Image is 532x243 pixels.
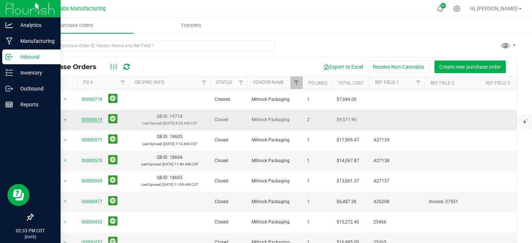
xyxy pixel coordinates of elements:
span: Transfers [171,22,211,29]
span: A27139 [374,137,420,144]
span: $9,571.90 [337,116,357,123]
a: Ref Field 3 [486,81,510,86]
span: Millrock Packaging [252,178,298,185]
span: Create new purchase order [439,64,501,70]
span: [DATE] 6:23 AM CST [163,121,197,125]
a: 00000477 [82,199,102,204]
inline-svg: Manufacturing [6,37,13,45]
span: 18603 [170,175,183,180]
span: 1 [307,96,328,103]
span: Purchase Orders [48,22,103,29]
a: Purchase Orders [18,18,133,33]
span: Closed [215,219,243,226]
input: Search Purchase Order ID, Vendor Name and Ref Field 1 [33,40,275,51]
span: [DATE] 11:40 AM CST [162,162,198,166]
span: Closed [215,198,243,205]
span: Invoice: 37551 [429,198,475,205]
span: Hi, [PERSON_NAME]! [470,6,518,11]
span: [DATE] 7:10 AM CST [163,142,197,146]
span: select [61,176,70,186]
span: Closed [215,178,243,185]
span: 19718 [170,114,183,119]
span: select [61,217,70,227]
span: Millrock Packaging [252,219,298,226]
span: Created [215,96,243,103]
inline-svg: Inventory [6,69,13,76]
a: Filter [198,76,210,89]
span: select [61,196,70,207]
a: PO Lines [308,81,327,86]
span: [DATE] 11:39 AM CST [162,182,198,186]
a: Total Cost [338,81,364,86]
span: A27137 [374,178,420,185]
span: QB ID: [157,155,168,160]
a: Transfers [133,18,249,33]
span: Millrock Packaging [252,116,298,123]
button: Receive Non-Cannabis [368,61,429,73]
p: Inbound [13,52,57,61]
span: select [61,135,70,146]
a: 00000619 [82,117,102,122]
a: 00000718 [82,97,102,102]
span: Teal Labs Manufacturing [45,6,106,12]
a: 00000570 [82,158,102,163]
span: QB ID: [157,114,168,119]
span: Closed [215,157,243,164]
a: Filter [290,76,303,89]
button: Export to Excel [318,61,368,73]
span: Purchase Orders [38,63,104,71]
p: Reports [13,100,57,109]
span: Millrock Packaging [252,96,298,103]
inline-svg: Analytics [6,21,13,29]
span: $13,001.37 [337,178,359,185]
span: Millrock Packaging [252,198,298,205]
span: $17,909.47 [337,137,359,144]
span: select [61,155,70,166]
a: Filter [235,76,247,89]
span: Millrock Packaging [252,137,298,144]
span: select [61,94,70,105]
div: Manage settings [452,5,461,12]
span: A26208 [374,198,420,205]
p: [DATE] [3,234,57,240]
span: 18604 [170,155,183,160]
span: 1 [307,178,328,185]
a: PO # [83,80,93,85]
span: 2 [307,116,328,123]
span: select [61,115,70,125]
span: Last Synced: [142,142,163,146]
a: Ref Field 1 [375,80,399,85]
p: Manufacturing [13,37,57,45]
p: Inventory [13,68,57,77]
p: Analytics [13,21,57,30]
a: Vendor Name [253,80,284,85]
span: $6,487.26 [337,198,357,205]
span: Last Synced: [141,182,161,186]
span: Last Synced: [141,162,161,166]
a: 00000433 [82,219,102,225]
span: 9+ [441,4,445,7]
p: Outbound [13,84,57,93]
a: 00000569 [82,178,102,184]
span: Last Synced: [142,121,163,125]
span: $7,684.00 [337,96,357,103]
span: 1 [307,198,328,205]
a: Ref Field 2 [430,81,454,86]
p: 02:33 PM CDT [3,227,57,234]
a: QB Sync Info [135,80,164,85]
iframe: Resource center [7,184,30,206]
inline-svg: Inbound [6,53,13,61]
button: Create new purchase order [434,61,506,73]
inline-svg: Reports [6,101,13,108]
span: 1 [307,157,328,164]
span: 1 [307,137,328,144]
span: QB ID: [157,175,168,180]
span: QB ID: [157,134,168,139]
a: 00000571 [82,137,102,143]
span: 1 [307,219,328,226]
span: 18605 [170,134,183,139]
a: Filter [412,76,424,89]
span: Millrock Packaging [252,157,298,164]
span: Closed [215,116,243,123]
a: Status [216,80,232,85]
